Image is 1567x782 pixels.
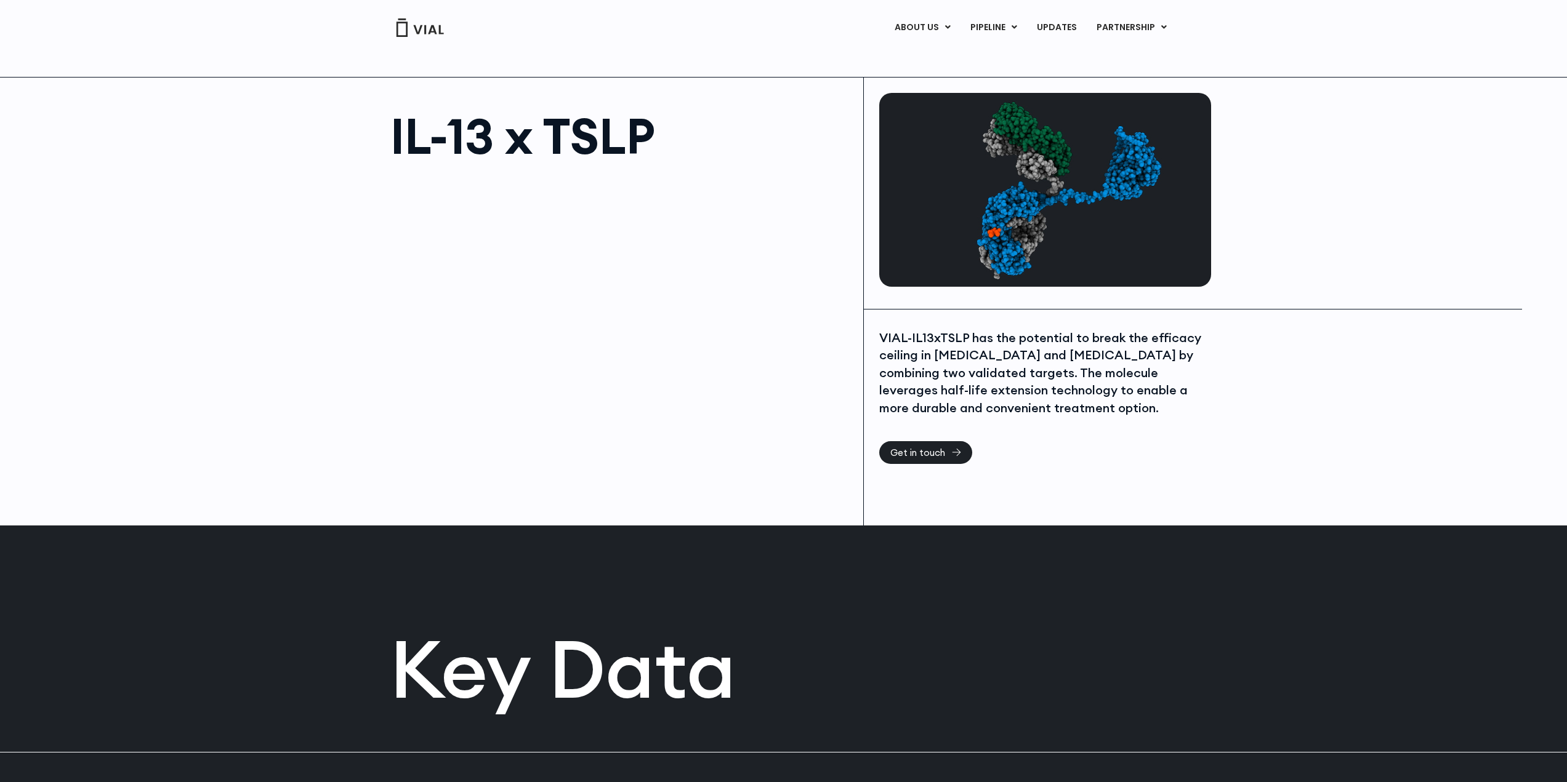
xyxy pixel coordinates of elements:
h1: IL-13 x TSLP [390,111,852,161]
div: VIAL-IL13xTSLP has the potential to break the efficacy ceiling in [MEDICAL_DATA] and [MEDICAL_DAT... [879,329,1208,417]
a: Get in touch [879,441,972,464]
img: Vial Logo [395,18,445,37]
a: PIPELINEMenu Toggle [961,17,1026,38]
a: UPDATES [1027,17,1086,38]
span: Get in touch [890,448,945,457]
a: ABOUT USMenu Toggle [885,17,960,38]
a: PARTNERSHIPMenu Toggle [1087,17,1177,38]
h2: Key Data [390,629,1178,709]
